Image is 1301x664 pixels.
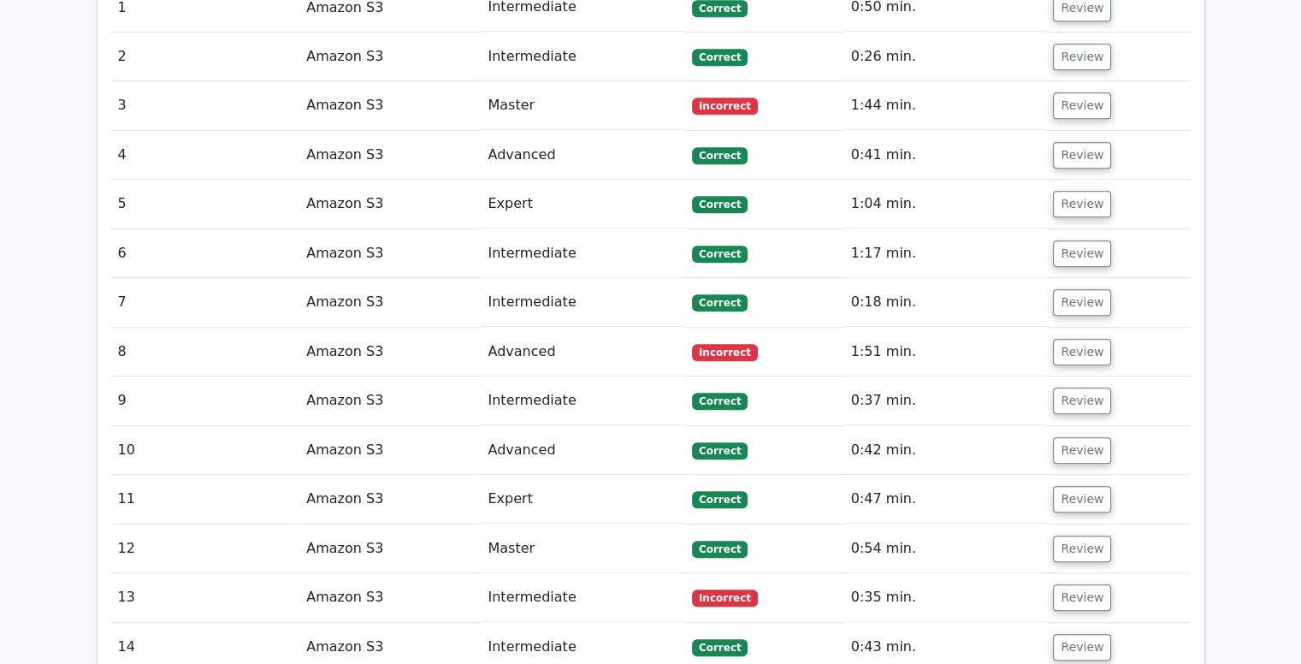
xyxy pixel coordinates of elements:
td: Amazon S3 [299,278,481,327]
span: Correct [692,49,748,66]
td: 0:47 min. [844,475,1047,524]
td: Advanced [481,131,685,180]
span: Correct [692,196,748,213]
td: 1:17 min. [844,229,1047,278]
td: Intermediate [481,229,685,278]
button: Review [1053,634,1111,661]
span: Correct [692,442,748,459]
td: 0:26 min. [844,33,1047,81]
td: Amazon S3 [299,328,481,376]
span: Correct [692,246,748,263]
span: Correct [692,541,748,558]
td: Expert [481,180,685,228]
td: Amazon S3 [299,475,481,524]
td: Advanced [481,328,685,376]
span: Incorrect [692,98,758,115]
td: Amazon S3 [299,33,481,81]
td: 1:04 min. [844,180,1047,228]
td: 5 [111,180,300,228]
span: Correct [692,491,748,508]
td: Intermediate [481,376,685,425]
td: 13 [111,573,300,622]
td: 6 [111,229,300,278]
td: Amazon S3 [299,573,481,622]
button: Review [1053,92,1111,119]
button: Review [1053,486,1111,513]
button: Review [1053,289,1111,316]
span: Correct [692,639,748,656]
span: Incorrect [692,344,758,361]
td: 0:42 min. [844,426,1047,475]
td: Intermediate [481,278,685,327]
td: 8 [111,328,300,376]
td: 0:37 min. [844,376,1047,425]
span: Correct [692,294,748,311]
td: 4 [111,131,300,180]
button: Review [1053,339,1111,365]
td: Amazon S3 [299,180,481,228]
td: Intermediate [481,33,685,81]
button: Review [1053,191,1111,217]
td: 12 [111,525,300,573]
td: 2 [111,33,300,81]
td: Master [481,525,685,573]
td: 1:51 min. [844,328,1047,376]
td: Master [481,81,685,130]
td: 3 [111,81,300,130]
span: Incorrect [692,590,758,607]
button: Review [1053,584,1111,611]
td: 7 [111,278,300,327]
td: Intermediate [481,573,685,622]
td: 9 [111,376,300,425]
button: Review [1053,437,1111,464]
td: 0:35 min. [844,573,1047,622]
span: Correct [692,393,748,410]
button: Review [1053,240,1111,267]
td: 1:44 min. [844,81,1047,130]
td: 0:18 min. [844,278,1047,327]
td: Amazon S3 [299,131,481,180]
td: Amazon S3 [299,426,481,475]
td: 11 [111,475,300,524]
button: Review [1053,142,1111,169]
td: 0:54 min. [844,525,1047,573]
td: Amazon S3 [299,81,481,130]
span: Correct [692,147,748,164]
td: Amazon S3 [299,525,481,573]
td: Amazon S3 [299,376,481,425]
button: Review [1053,388,1111,414]
td: Amazon S3 [299,229,481,278]
td: 0:41 min. [844,131,1047,180]
td: Advanced [481,426,685,475]
td: 10 [111,426,300,475]
button: Review [1053,44,1111,70]
button: Review [1053,536,1111,562]
td: Expert [481,475,685,524]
